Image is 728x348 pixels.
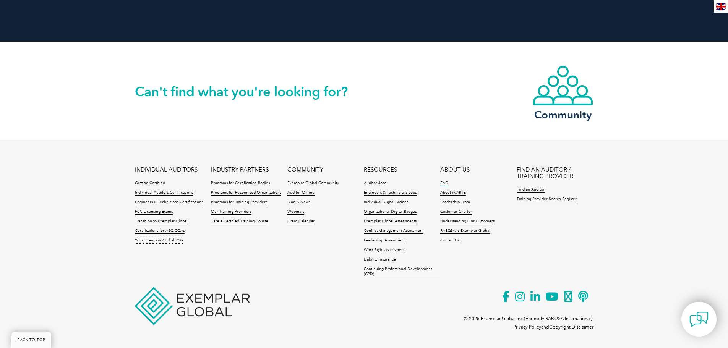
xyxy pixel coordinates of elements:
[440,209,472,215] a: Customer Charter
[364,167,397,173] a: RESOURCES
[517,167,593,180] a: FIND AN AUDITOR / TRAINING PROVIDER
[364,267,440,277] a: Continuing Professional Development (CPD)
[364,248,405,253] a: Work Style Assessment
[464,314,593,323] p: © 2025 Exemplar Global Inc (Formerly RABQSA International).
[364,238,405,243] a: Leadership Assessment
[532,110,593,120] h3: Community
[440,181,448,186] a: FAQ
[440,238,459,243] a: Contact Us
[211,209,251,215] a: Our Training Providers
[135,200,203,205] a: Engineers & Technicians Certifications
[211,181,270,186] a: Programs for Certification Bodies
[287,219,315,224] a: Event Calendar
[364,190,417,196] a: Engineers & Technicians Jobs
[532,65,593,106] img: icon-community.webp
[440,228,490,234] a: RABQSA is Exemplar Global
[135,238,182,243] a: Your Exemplar Global ROI
[287,209,304,215] a: Webinars
[135,181,165,186] a: Getting Certified
[517,187,545,193] a: Find an Auditor
[364,228,423,234] a: Conflict Management Assessment
[287,190,315,196] a: Auditor Online
[135,86,364,98] h2: Can't find what you're looking for?
[364,181,386,186] a: Auditor Jobs
[364,200,408,205] a: Individual Digital Badges
[11,332,51,348] a: BACK TO TOP
[440,167,470,173] a: ABOUT US
[211,190,281,196] a: Programs for Recognized Organizations
[513,324,541,330] a: Privacy Policy
[513,323,593,331] p: and
[716,3,726,10] img: en
[135,209,173,215] a: FCC Licensing Exams
[135,167,198,173] a: INDIVIDUAL AUDITORS
[440,190,466,196] a: About iNARTE
[532,65,593,120] a: Community
[135,228,185,234] a: Certifications for ASQ CQAs
[135,219,188,224] a: Transition to Exemplar Global
[549,324,593,330] a: Copyright Disclaimer
[287,200,310,205] a: Blog & News
[211,219,268,224] a: Take a Certified Training Course
[211,167,269,173] a: INDUSTRY PARTNERS
[364,257,396,262] a: Liability Insurance
[364,209,417,215] a: Organizational Digital Badges
[440,219,495,224] a: Understanding Our Customers
[517,197,577,202] a: Training Provider Search Register
[287,181,339,186] a: Exemplar Global Community
[440,200,470,205] a: Leadership Team
[211,200,267,205] a: Programs for Training Providers
[135,190,193,196] a: Individual Auditors Certifications
[287,167,323,173] a: COMMUNITY
[689,310,709,329] img: contact-chat.png
[135,287,250,325] img: Exemplar Global
[364,219,417,224] a: Exemplar Global Assessments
